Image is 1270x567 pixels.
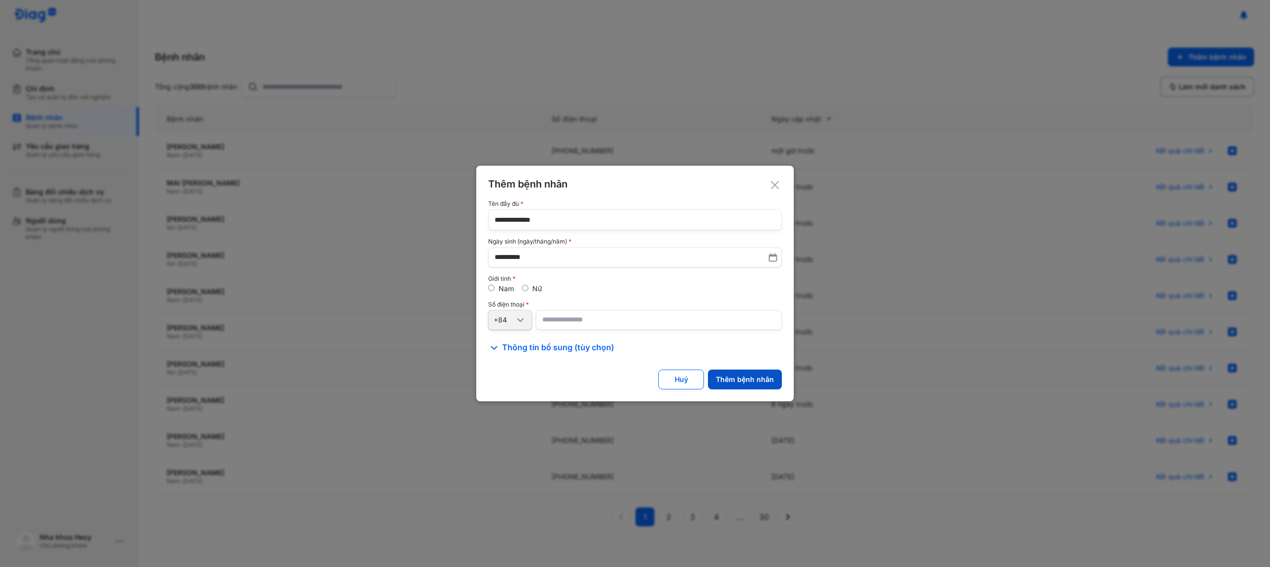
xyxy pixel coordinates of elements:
div: Số điện thoại [488,301,782,308]
div: Giới tính [488,275,782,282]
label: Nữ [532,284,542,293]
button: Huỷ [658,370,704,389]
span: Thông tin bổ sung (tùy chọn) [502,342,614,354]
div: Thêm bệnh nhân [488,178,782,190]
label: Nam [499,284,514,293]
div: Ngày sinh (ngày/tháng/năm) [488,238,782,245]
div: +84 [494,315,514,324]
div: Thêm bệnh nhân [716,375,774,384]
div: Tên đầy đủ [488,200,782,207]
button: Thêm bệnh nhân [708,370,782,389]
